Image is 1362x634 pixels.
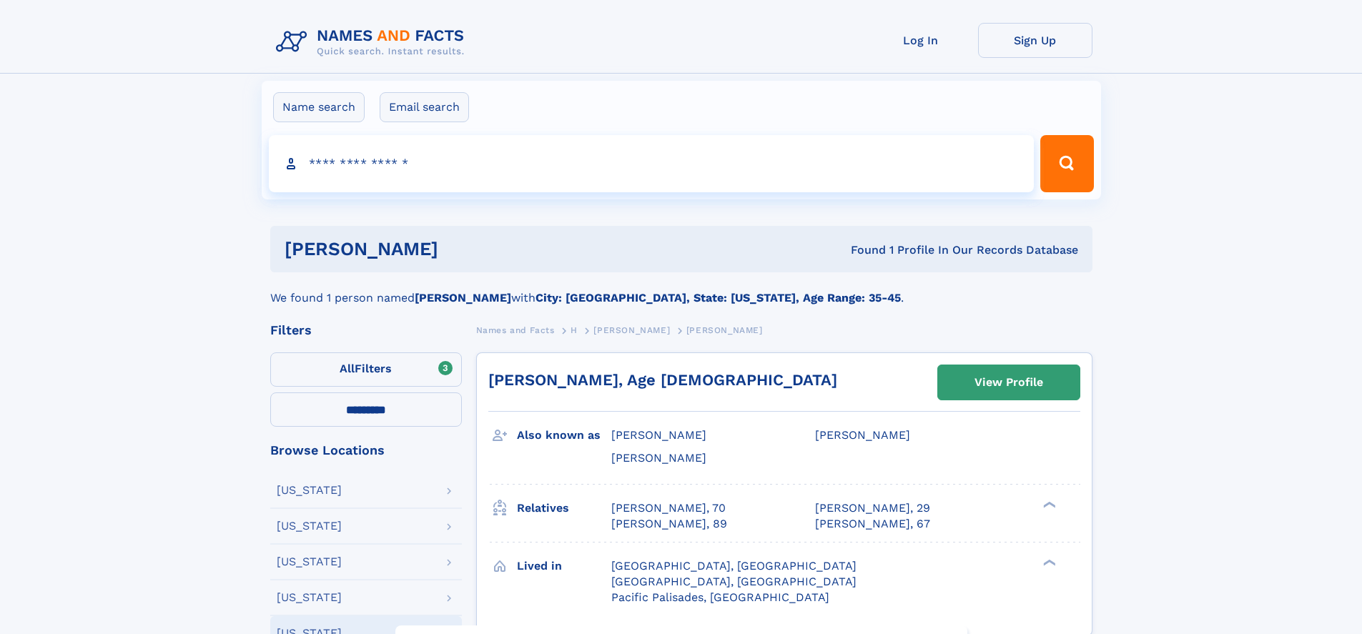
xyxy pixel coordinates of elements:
[270,23,476,61] img: Logo Names and Facts
[815,500,930,516] a: [PERSON_NAME], 29
[273,92,365,122] label: Name search
[270,272,1092,307] div: We found 1 person named with .
[415,291,511,304] b: [PERSON_NAME]
[488,371,837,389] a: [PERSON_NAME], Age [DEMOGRAPHIC_DATA]
[476,321,555,339] a: Names and Facts
[611,451,706,465] span: [PERSON_NAME]
[974,366,1043,399] div: View Profile
[593,325,670,335] span: [PERSON_NAME]
[815,428,910,442] span: [PERSON_NAME]
[611,516,727,532] a: [PERSON_NAME], 89
[277,592,342,603] div: [US_STATE]
[340,362,355,375] span: All
[864,23,978,58] a: Log In
[277,520,342,532] div: [US_STATE]
[269,135,1035,192] input: search input
[270,352,462,387] label: Filters
[517,554,611,578] h3: Lived in
[686,325,763,335] span: [PERSON_NAME]
[978,23,1092,58] a: Sign Up
[644,242,1078,258] div: Found 1 Profile In Our Records Database
[536,291,901,304] b: City: [GEOGRAPHIC_DATA], State: [US_STATE], Age Range: 35-45
[938,365,1080,400] a: View Profile
[517,496,611,520] h3: Relatives
[277,556,342,568] div: [US_STATE]
[611,428,706,442] span: [PERSON_NAME]
[1040,558,1057,567] div: ❯
[270,324,462,337] div: Filters
[1040,135,1093,192] button: Search Button
[571,321,578,339] a: H
[815,516,930,532] a: [PERSON_NAME], 67
[380,92,469,122] label: Email search
[611,559,857,573] span: [GEOGRAPHIC_DATA], [GEOGRAPHIC_DATA]
[611,575,857,588] span: [GEOGRAPHIC_DATA], [GEOGRAPHIC_DATA]
[277,485,342,496] div: [US_STATE]
[593,321,670,339] a: [PERSON_NAME]
[285,240,645,258] h1: [PERSON_NAME]
[611,590,829,604] span: Pacific Palisades, [GEOGRAPHIC_DATA]
[517,423,611,447] h3: Also known as
[611,500,726,516] a: [PERSON_NAME], 70
[1040,500,1057,509] div: ❯
[270,444,462,457] div: Browse Locations
[571,325,578,335] span: H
